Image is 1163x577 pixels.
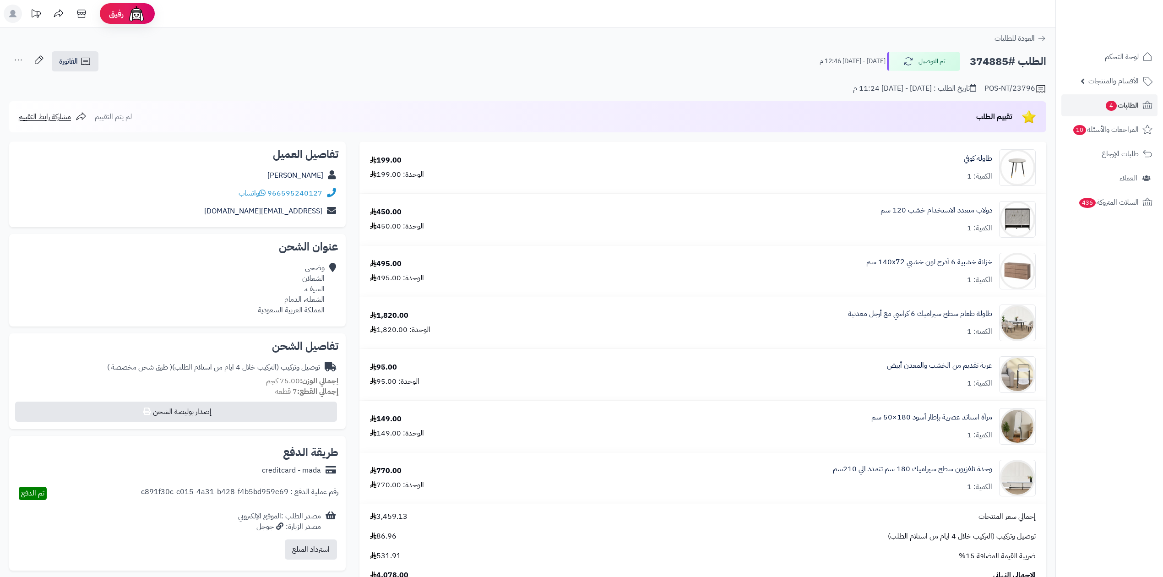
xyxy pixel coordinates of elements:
[370,273,424,283] div: الوحدة: 495.00
[959,551,1036,561] span: ضريبة القيمة المضافة 15%
[52,51,98,71] a: الفاتورة
[1061,143,1158,165] a: طلبات الإرجاع
[370,376,419,387] div: الوحدة: 95.00
[95,111,132,122] span: لم يتم التقييم
[18,111,87,122] a: مشاركة رابط التقييم
[967,482,992,492] div: الكمية: 1
[370,480,424,490] div: الوحدة: 770.00
[887,360,992,371] a: عربة تقديم من الخشب والمعدن أبيض
[267,170,323,181] a: [PERSON_NAME]
[1061,167,1158,189] a: العملاء
[59,56,78,67] span: الفاتورة
[370,551,401,561] span: 531.91
[370,362,397,373] div: 95.00
[887,52,960,71] button: تم التوصيل
[1000,460,1035,496] img: 1753948100-1-90x90.jpg
[1000,201,1035,238] img: 1696347178-1-90x90.jpg
[370,155,402,166] div: 199.00
[853,83,976,94] div: تاريخ الطلب : [DATE] - [DATE] 11:24 م
[262,465,321,476] div: creditcard - mada
[970,52,1046,71] h2: الطلب #374885
[370,310,408,321] div: 1,820.00
[964,153,992,164] a: طاولة كوفي
[1072,123,1139,136] span: المراجعات والأسئلة
[995,33,1046,44] a: العودة للطلبات
[1000,305,1035,341] img: 1751805926-1-90x90.jpg
[267,188,322,199] a: 966595240127
[976,111,1012,122] span: تقييم الطلب
[866,257,992,267] a: خزانة خشبية 6 أدرج لون خشبي 140x72 سم
[1073,125,1086,135] span: 10
[370,466,402,476] div: 770.00
[107,362,172,373] span: ( طرق شحن مخصصة )
[967,171,992,182] div: الكمية: 1
[1105,50,1139,63] span: لوحة التحكم
[238,522,321,532] div: مصدر الزيارة: جوجل
[967,327,992,337] div: الكمية: 1
[16,149,338,160] h2: تفاصيل العميل
[1000,356,1035,393] img: 1752927492-1-90x90.jpg
[848,309,992,319] a: طاولة طعام سطح سيراميك 6 كراسي مع أرجل معدنية
[967,378,992,389] div: الكمية: 1
[297,386,338,397] strong: إجمالي القطع:
[15,402,337,422] button: إصدار بوليصة الشحن
[1102,147,1139,160] span: طلبات الإرجاع
[888,531,1036,542] span: توصيل وتركيب (التركيب خلال 4 ايام من استلام الطلب)
[258,263,325,315] div: وضحى الشعلان السيف، الشعلة، الدمام المملكة العربية السعودية
[370,207,402,218] div: 450.00
[967,223,992,234] div: الكمية: 1
[141,487,338,500] div: رقم عملية الدفع : c891f30c-c015-4a31-b428-f4b5bd959e69
[1061,119,1158,141] a: المراجعات والأسئلة10
[833,464,992,474] a: وحدة تلفزيون سطح سيراميك 180 سم تتمدد الي 210سم
[107,362,320,373] div: توصيل وتركيب (التركيب خلال 4 ايام من استلام الطلب)
[1101,26,1154,45] img: logo-2.png
[984,83,1046,94] div: POS-NT/23796
[1061,94,1158,116] a: الطلبات4
[370,414,402,425] div: 149.00
[1079,198,1096,208] span: 436
[370,221,424,232] div: الوحدة: 450.00
[283,447,338,458] h2: طريقة الدفع
[370,169,424,180] div: الوحدة: 199.00
[204,206,322,217] a: [EMAIL_ADDRESS][DOMAIN_NAME]
[820,57,886,66] small: [DATE] - [DATE] 12:46 م
[880,205,992,216] a: دولاب متعدد الاستخدام خشب 120 سم
[1088,75,1139,87] span: الأقسام والمنتجات
[370,512,408,522] span: 3,459.13
[967,430,992,441] div: الكمية: 1
[275,386,338,397] small: 7 قطعة
[370,259,402,269] div: 495.00
[16,241,338,252] h2: عنوان الشحن
[16,341,338,352] h2: تفاصيل الشحن
[370,325,430,335] div: الوحدة: 1,820.00
[967,275,992,285] div: الكمية: 1
[21,488,44,499] span: تم الدفع
[127,5,146,23] img: ai-face.png
[300,376,338,386] strong: إجمالي الوزن:
[109,8,124,19] span: رفيق
[871,412,992,423] a: مرآة استاند عصرية بإطار أسود 180×50 سم
[1120,172,1137,185] span: العملاء
[285,539,337,560] button: استرداد المبلغ
[18,111,71,122] span: مشاركة رابط التقييم
[238,511,321,532] div: مصدر الطلب :الموقع الإلكتروني
[1000,408,1035,445] img: 1753865142-1-90x90.jpg
[1106,101,1117,111] span: 4
[1000,149,1035,186] img: 1683201823-110104010058-90x90.png
[266,376,338,386] small: 75.00 كجم
[995,33,1035,44] span: العودة للطلبات
[978,512,1036,522] span: إجمالي سعر المنتجات
[370,531,397,542] span: 86.96
[1061,191,1158,213] a: السلات المتروكة436
[1061,46,1158,68] a: لوحة التحكم
[24,5,47,25] a: تحديثات المنصة
[1078,196,1139,209] span: السلات المتروكة
[370,428,424,439] div: الوحدة: 149.00
[1000,253,1035,289] img: 1752058398-1(9)-90x90.jpg
[1105,99,1139,112] span: الطلبات
[239,188,266,199] a: واتساب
